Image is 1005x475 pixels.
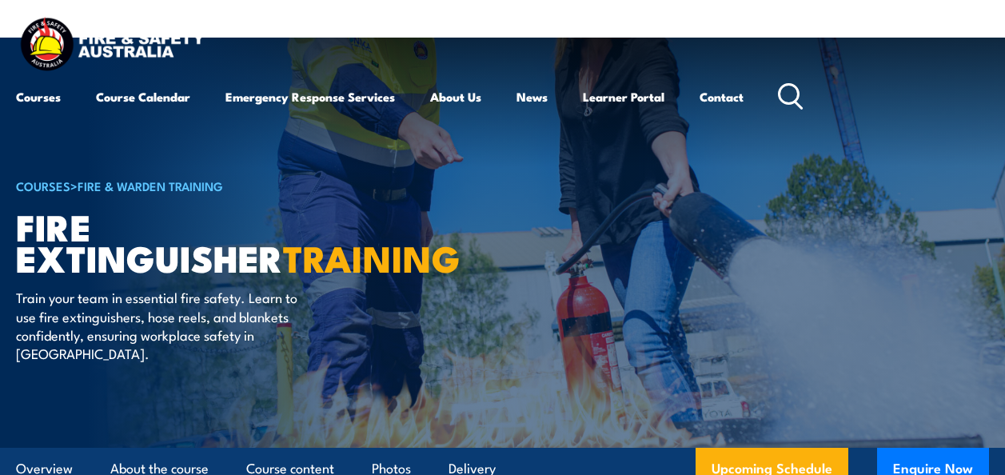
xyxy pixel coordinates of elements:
[16,177,70,194] a: COURSES
[16,176,411,195] h6: >
[16,78,61,116] a: Courses
[283,230,461,285] strong: TRAINING
[96,78,190,116] a: Course Calendar
[583,78,664,116] a: Learner Portal
[430,78,481,116] a: About Us
[78,177,223,194] a: Fire & Warden Training
[516,78,548,116] a: News
[225,78,395,116] a: Emergency Response Services
[700,78,744,116] a: Contact
[16,288,308,363] p: Train your team in essential fire safety. Learn to use fire extinguishers, hose reels, and blanke...
[16,210,411,273] h1: Fire Extinguisher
